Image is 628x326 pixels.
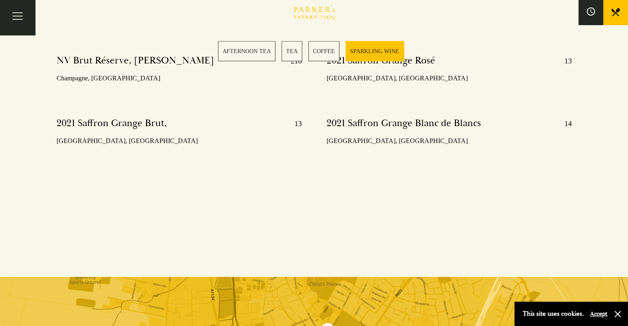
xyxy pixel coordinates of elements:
[57,117,167,130] h4: 2021 Saffron Grange Brut,
[57,135,302,147] p: [GEOGRAPHIC_DATA], [GEOGRAPHIC_DATA]
[218,41,275,61] a: 1 / 4
[327,117,481,130] h4: 2021 Saffron Grange Blanc de Blancs
[282,41,302,61] a: 2 / 4
[308,41,339,61] a: 3 / 4
[523,308,584,320] p: This site uses cookies.
[556,117,571,130] p: 14
[327,135,572,147] p: [GEOGRAPHIC_DATA], [GEOGRAPHIC_DATA]
[614,310,622,318] button: Close and accept
[286,117,302,130] p: 13
[590,310,607,318] button: Accept
[346,41,404,61] a: 4 / 4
